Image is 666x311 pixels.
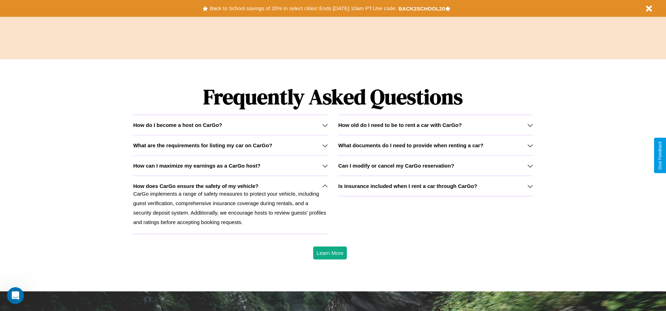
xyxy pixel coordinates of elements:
h3: How old do I need to be to rent a car with CarGo? [338,122,462,128]
h1: Frequently Asked Questions [133,79,533,115]
h3: What are the requirements for listing my car on CarGo? [133,142,272,148]
h3: What documents do I need to provide when renting a car? [338,142,483,148]
h3: How do I become a host on CarGo? [133,122,222,128]
p: CarGo implements a range of safety measures to protect your vehicle, including guest verification... [133,189,328,227]
button: Learn More [313,246,347,259]
h3: How can I maximize my earnings as a CarGo host? [133,163,261,169]
h3: Can I modify or cancel my CarGo reservation? [338,163,454,169]
h3: How does CarGo ensure the safety of my vehicle? [133,183,258,189]
b: BACK2SCHOOL20 [398,6,445,12]
button: Back to School savings of 20% in select cities! Ends [DATE] 10am PT.Use code: [208,4,398,13]
iframe: Intercom live chat [7,287,24,304]
h3: Is insurance included when I rent a car through CarGo? [338,183,477,189]
div: Give Feedback [658,141,662,170]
